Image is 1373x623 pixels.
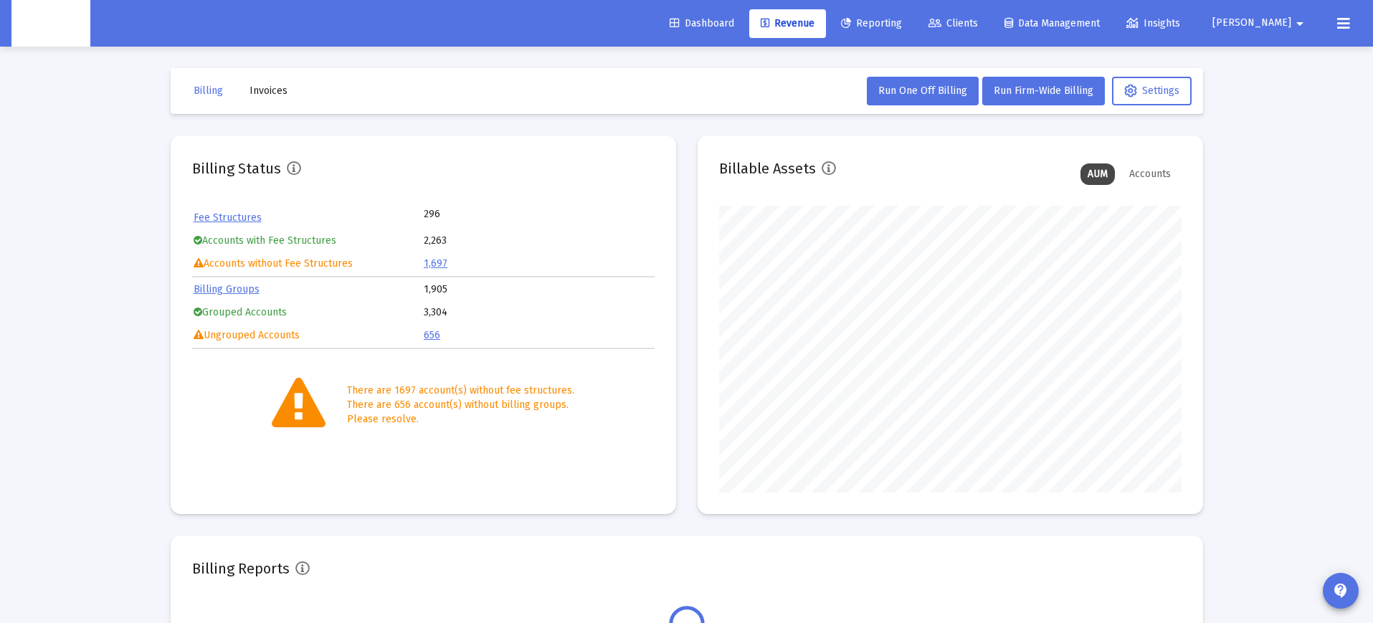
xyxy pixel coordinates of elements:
[182,77,234,105] button: Billing
[1080,163,1115,185] div: AUM
[194,253,423,275] td: Accounts without Fee Structures
[1126,17,1180,29] span: Insights
[1332,582,1349,599] mat-icon: contact_support
[1212,17,1291,29] span: [PERSON_NAME]
[658,9,746,38] a: Dashboard
[194,85,223,97] span: Billing
[424,257,447,270] a: 1,697
[194,325,423,346] td: Ungrouped Accounts
[749,9,826,38] a: Revenue
[250,85,288,97] span: Invoices
[22,9,80,38] img: Dashboard
[1004,17,1100,29] span: Data Management
[1122,163,1178,185] div: Accounts
[347,398,574,412] div: There are 656 account(s) without billing groups.
[867,77,979,105] button: Run One Off Billing
[719,157,816,180] h2: Billable Assets
[347,412,574,427] div: Please resolve.
[1195,9,1326,37] button: [PERSON_NAME]
[194,211,262,224] a: Fee Structures
[830,9,913,38] a: Reporting
[1115,9,1192,38] a: Insights
[424,279,653,300] td: 1,905
[993,9,1111,38] a: Data Management
[841,17,902,29] span: Reporting
[670,17,734,29] span: Dashboard
[1112,77,1192,105] button: Settings
[194,302,423,323] td: Grouped Accounts
[761,17,814,29] span: Revenue
[194,283,260,295] a: Billing Groups
[424,207,538,222] td: 296
[192,157,281,180] h2: Billing Status
[347,384,574,398] div: There are 1697 account(s) without fee structures.
[1291,9,1308,38] mat-icon: arrow_drop_down
[192,557,290,580] h2: Billing Reports
[878,85,967,97] span: Run One Off Billing
[917,9,989,38] a: Clients
[994,85,1093,97] span: Run Firm-Wide Billing
[1124,85,1179,97] span: Settings
[982,77,1105,105] button: Run Firm-Wide Billing
[424,230,653,252] td: 2,263
[238,77,299,105] button: Invoices
[928,17,978,29] span: Clients
[194,230,423,252] td: Accounts with Fee Structures
[424,302,653,323] td: 3,304
[424,329,440,341] a: 656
